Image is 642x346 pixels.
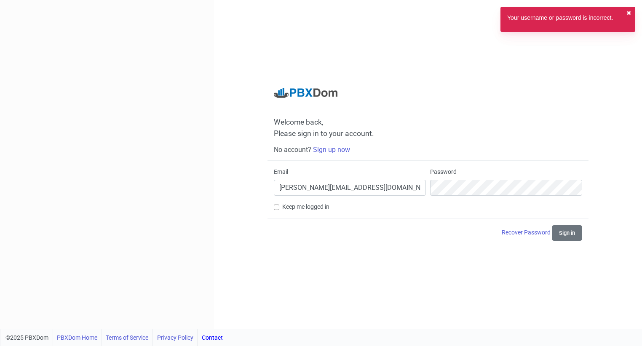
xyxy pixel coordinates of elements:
[5,329,223,346] div: ©2025 PBXDom
[507,13,613,25] div: Your username or password is incorrect.
[274,118,582,127] span: Welcome back,
[202,329,223,346] a: Contact
[626,9,631,18] button: close
[274,180,426,196] input: Email here...
[57,329,97,346] a: PBXDom Home
[274,168,288,176] label: Email
[106,329,148,346] a: Terms of Service
[157,329,193,346] a: Privacy Policy
[313,146,350,154] a: Sign up now
[430,168,457,176] label: Password
[274,129,374,138] span: Please sign in to your account.
[552,225,582,241] button: Sign in
[502,229,552,236] a: Recover Password
[282,202,329,211] label: Keep me logged in
[274,146,582,154] h6: No account?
